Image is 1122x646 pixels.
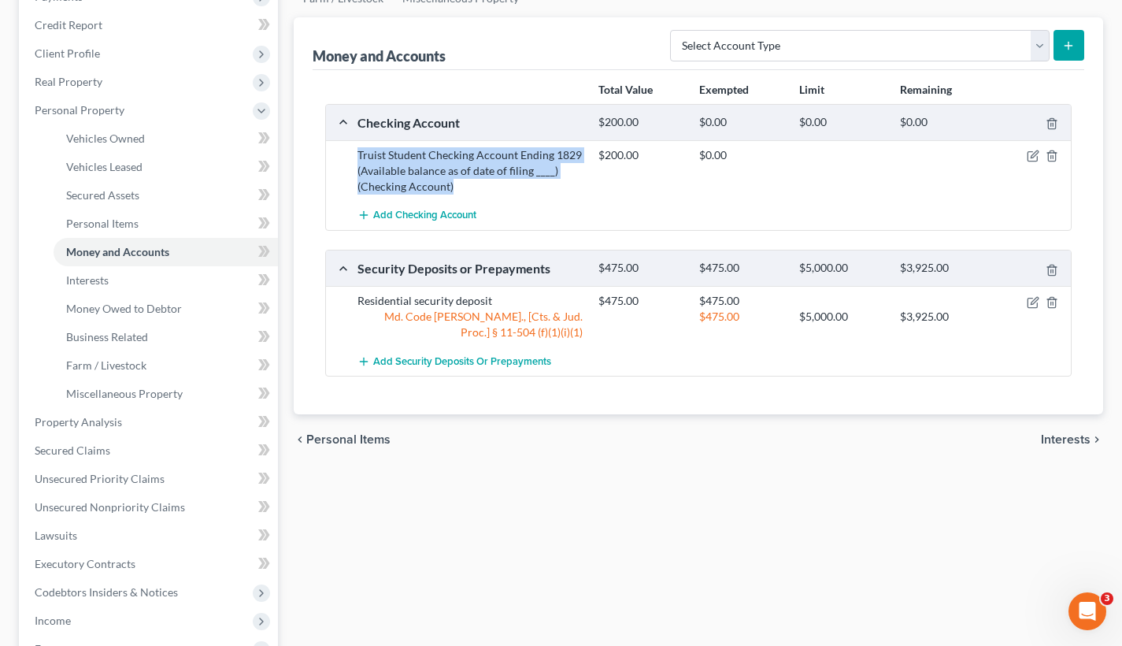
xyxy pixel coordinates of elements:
div: Money and Accounts [313,46,446,65]
span: 3 [1101,592,1113,605]
span: Client Profile [35,46,100,60]
span: Codebtors Insiders & Notices [35,585,178,599]
a: Money Owed to Debtor [54,295,278,323]
a: Interests [54,266,278,295]
div: $3,925.00 [892,261,992,276]
div: $0.00 [892,115,992,130]
span: Real Property [35,75,102,88]
i: chevron_right [1091,433,1103,446]
button: Add Checking Account [357,201,476,230]
div: Residential security deposit [350,293,591,309]
span: Secured Claims [35,444,110,457]
div: $475.00 [691,309,791,325]
span: Secured Assets [66,188,139,202]
a: Vehicles Leased [54,153,278,181]
span: Business Related [66,330,148,343]
span: Income [35,614,71,627]
strong: Total Value [598,83,653,96]
div: $475.00 [691,261,791,276]
strong: Limit [799,83,824,96]
a: Property Analysis [22,408,278,436]
div: $475.00 [591,261,691,276]
div: $0.00 [691,115,791,130]
span: Lawsuits [35,529,77,542]
div: $0.00 [691,147,791,163]
a: Personal Items [54,210,278,238]
i: chevron_left [294,433,306,446]
span: Personal Property [35,103,124,117]
a: Money and Accounts [54,238,278,266]
span: Interests [1041,433,1091,446]
span: Personal Items [306,433,391,446]
div: $475.00 [591,293,691,309]
span: Farm / Livestock [66,358,146,372]
a: Miscellaneous Property [54,380,278,408]
div: $200.00 [591,147,691,163]
button: chevron_left Personal Items [294,433,391,446]
div: $0.00 [791,115,891,130]
a: Business Related [54,323,278,351]
span: Interests [66,273,109,287]
div: Truist Student Checking Account Ending 1829 (Available balance as of date of filing ____) (Checki... [350,147,591,195]
span: Property Analysis [35,415,122,429]
span: Executory Contracts [35,557,135,570]
a: Unsecured Nonpriority Claims [22,493,278,522]
span: Unsecured Nonpriority Claims [35,500,185,514]
div: $5,000.00 [791,309,891,325]
iframe: Intercom live chat [1068,592,1106,630]
span: Add Checking Account [373,210,476,222]
a: Unsecured Priority Claims [22,465,278,493]
span: Money Owed to Debtor [66,302,182,315]
div: Md. Code [PERSON_NAME]., [Cts. & Jud. Proc.] § 11-504 (f)(1)(i)(1) [350,309,591,340]
button: Add Security Deposits or Prepayments [357,347,551,376]
a: Executory Contracts [22,550,278,578]
div: $200.00 [591,115,691,130]
a: Secured Claims [22,436,278,465]
span: Money and Accounts [66,245,169,258]
strong: Remaining [900,83,952,96]
span: Credit Report [35,18,102,32]
span: Personal Items [66,217,139,230]
button: Interests chevron_right [1041,433,1103,446]
div: $3,925.00 [892,309,992,325]
span: Vehicles Owned [66,132,145,145]
a: Secured Assets [54,181,278,210]
span: Unsecured Priority Claims [35,472,165,485]
a: Credit Report [22,11,278,39]
a: Lawsuits [22,522,278,550]
div: Checking Account [350,114,591,131]
div: $475.00 [691,293,791,309]
span: Add Security Deposits or Prepayments [373,355,551,368]
span: Miscellaneous Property [66,387,183,400]
a: Farm / Livestock [54,351,278,380]
div: $5,000.00 [791,261,891,276]
div: Security Deposits or Prepayments [350,260,591,277]
span: Vehicles Leased [66,160,143,173]
a: Vehicles Owned [54,124,278,153]
strong: Exempted [699,83,749,96]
